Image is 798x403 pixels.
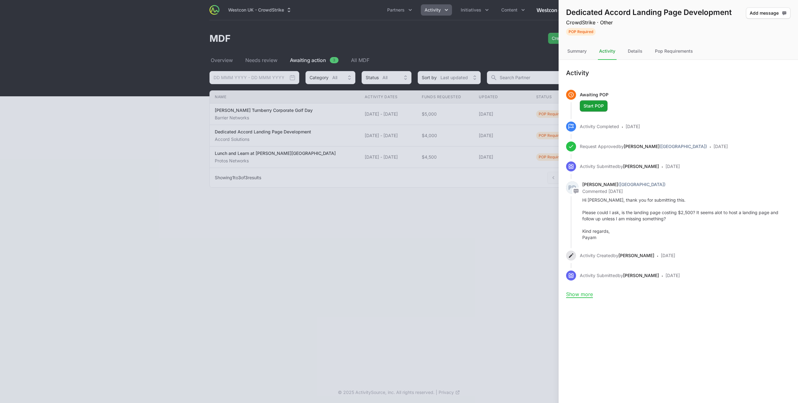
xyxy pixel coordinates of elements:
[660,144,707,149] span: ([GEOGRAPHIC_DATA])
[566,90,791,298] ul: Activity history timeline
[746,7,791,36] div: Activity actions
[661,163,663,171] span: ·
[566,27,732,36] span: Activity Status
[584,102,604,110] span: Start POP
[566,69,791,77] h1: Activity
[618,253,654,258] a: [PERSON_NAME]
[582,197,791,241] p: Hi [PERSON_NAME], thank you for submitting this. Please could I ask, is the landing page costing ...
[627,43,644,60] div: Details
[750,9,787,17] span: Add message
[582,188,791,194] p: Commented [DATE]
[618,182,666,187] span: ([GEOGRAPHIC_DATA])
[654,43,694,60] div: Pop Requirements
[598,43,617,60] div: Activity
[666,273,680,278] time: [DATE]
[566,7,732,17] h1: Dedicated Accord Landing Page Development
[566,291,593,297] button: Show more
[566,43,588,60] div: Summary
[623,164,659,169] a: [PERSON_NAME]
[624,144,707,149] a: [PERSON_NAME]([GEOGRAPHIC_DATA])
[582,182,666,187] a: [PERSON_NAME]([GEOGRAPHIC_DATA])
[666,164,680,169] time: [DATE]
[580,123,619,132] p: Activity Completed
[559,43,798,60] nav: Tabs
[714,144,728,149] time: [DATE]
[580,92,608,97] span: Awaiting POP
[580,272,659,281] p: Activity Submitted by
[623,273,659,278] a: [PERSON_NAME]
[580,100,608,112] button: Start POP
[566,19,732,26] p: CrowdStrike · Other
[661,272,663,281] span: ·
[622,123,623,132] span: ·
[626,124,640,129] time: [DATE]
[657,252,658,261] span: ·
[661,253,675,258] time: [DATE]
[746,7,791,19] button: Add message
[580,143,707,151] p: Request Approved by
[709,143,711,151] span: ·
[580,163,659,171] p: Activity Submitted by
[580,252,654,261] p: Activity Created by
